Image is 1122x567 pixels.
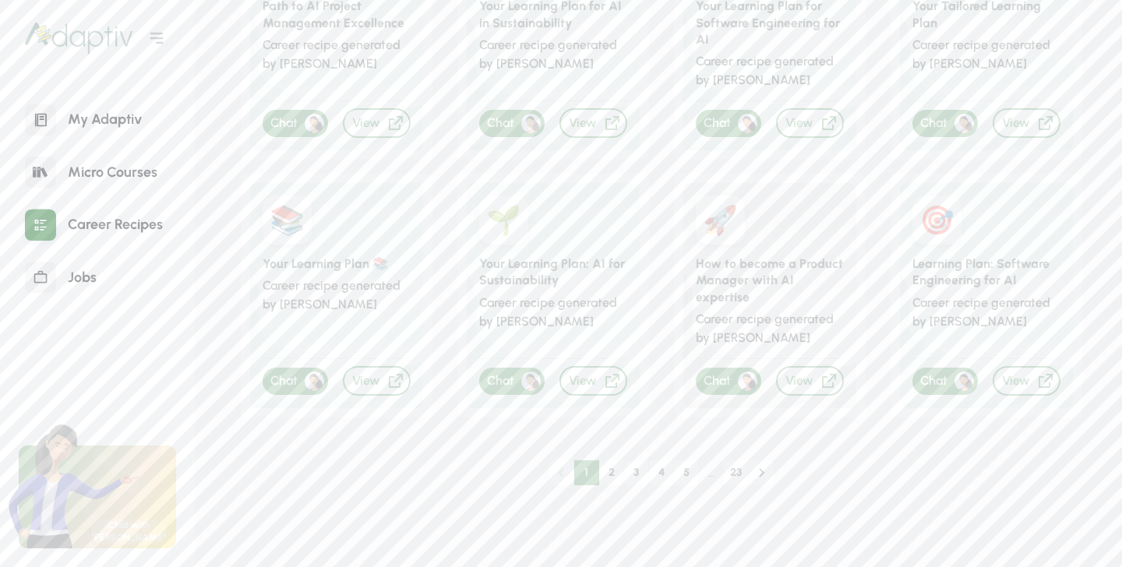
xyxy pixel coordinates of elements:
[25,23,132,54] img: logo.872b5aafeb8bf5856602.png
[912,110,978,137] div: Chat
[696,368,761,395] div: Chat
[479,368,545,395] div: Chat
[696,195,745,245] div: 🚀
[730,466,742,481] div: 23
[738,372,757,391] img: Cq68iUFhlCDYSI6gvqbjHKKXBuyalkM7LrXueOyxm6OYZvsTraf4Vmv+YroAAAAASUVORK5CYII=
[609,466,615,481] div: 2
[696,255,844,305] div: How to become a Product Manager with AI expertise
[479,255,627,289] div: Your Learning Plan: AI for Sustainability
[696,110,761,137] div: Chat
[305,372,324,391] img: Cq68iUFhlCDYSI6gvqbjHKKXBuyalkM7LrXueOyxm6OYZvsTraf4Vmv+YroAAAAASUVORK5CYII=
[993,366,1060,396] div: View
[56,208,175,241] div: Career Recipes
[479,195,528,245] div: 🌱
[263,368,328,395] div: Chat
[343,366,411,396] div: View
[633,466,639,481] div: 3
[263,255,411,272] div: Your Learning Plan 📚
[912,195,961,245] div: 🎯
[912,255,1060,289] div: Learning Plan: Software Engineering for AI
[738,114,757,133] img: Cq68iUFhlCDYSI6gvqbjHKKXBuyalkM7LrXueOyxm6OYZvsTraf4Vmv+YroAAAAASUVORK5CYII=
[954,114,974,133] img: Cq68iUFhlCDYSI6gvqbjHKKXBuyalkM7LrXueOyxm6OYZvsTraf4Vmv+YroAAAAASUVORK5CYII=
[91,519,166,544] div: Chat with [PERSON_NAME]
[56,156,169,189] div: Micro Courses
[776,366,844,396] div: View
[912,368,978,395] div: Chat
[5,422,149,548] img: ada.1cda92cadded8029978b.png
[56,103,153,136] div: My Adaptiv
[343,108,411,138] div: View
[584,466,588,481] div: 1
[559,108,627,138] div: View
[776,108,844,138] div: View
[56,261,108,294] div: Jobs
[699,460,724,485] li: …
[479,110,545,137] div: Chat
[521,114,541,133] img: Cq68iUFhlCDYSI6gvqbjHKKXBuyalkM7LrXueOyxm6OYZvsTraf4Vmv+YroAAAAASUVORK5CYII=
[683,466,690,481] div: 5
[954,372,974,391] img: Cq68iUFhlCDYSI6gvqbjHKKXBuyalkM7LrXueOyxm6OYZvsTraf4Vmv+YroAAAAASUVORK5CYII=
[263,195,312,245] div: 📚
[559,366,627,396] div: View
[993,108,1060,138] div: View
[658,466,665,481] div: 4
[521,372,541,391] img: Cq68iUFhlCDYSI6gvqbjHKKXBuyalkM7LrXueOyxm6OYZvsTraf4Vmv+YroAAAAASUVORK5CYII=
[263,110,328,137] div: Chat
[305,114,324,133] img: Cq68iUFhlCDYSI6gvqbjHKKXBuyalkM7LrXueOyxm6OYZvsTraf4Vmv+YroAAAAASUVORK5CYII=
